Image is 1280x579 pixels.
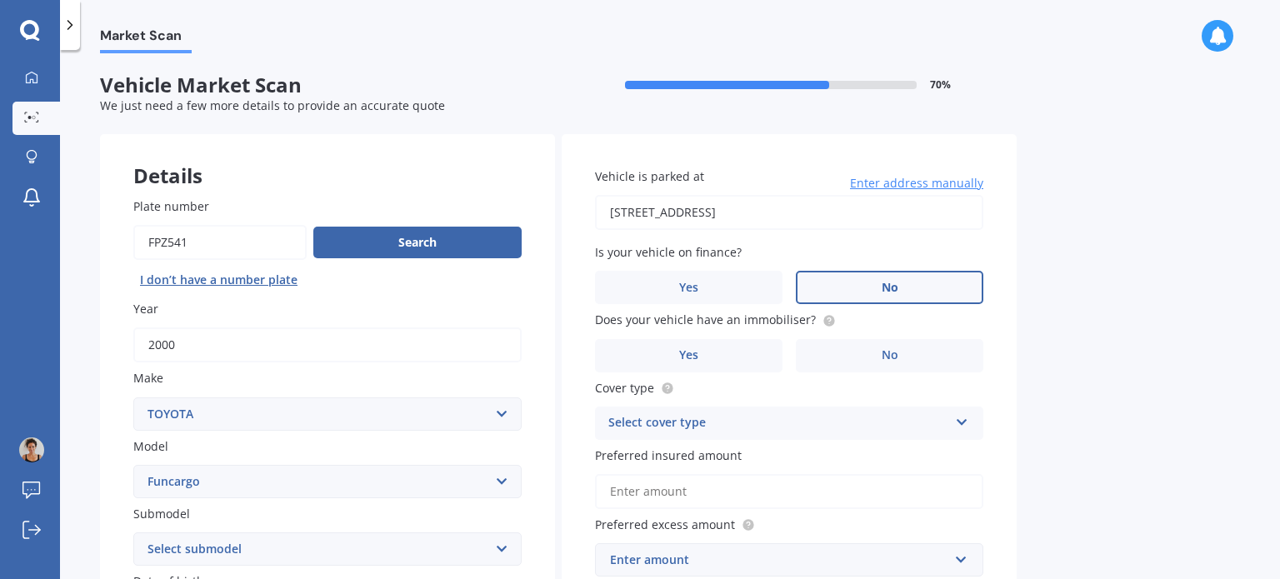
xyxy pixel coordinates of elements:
span: We just need a few more details to provide an accurate quote [100,97,445,113]
div: Enter amount [610,551,948,569]
div: Select cover type [608,413,948,433]
div: Details [100,134,555,184]
span: Enter address manually [850,175,983,192]
span: 70 % [930,79,951,91]
input: Enter amount [595,474,983,509]
span: Yes [679,348,698,362]
span: Does your vehicle have an immobiliser? [595,312,816,328]
input: YYYY [133,327,522,362]
span: Is your vehicle on finance? [595,244,742,260]
span: Yes [679,281,698,295]
span: Make [133,371,163,387]
span: Preferred excess amount [595,517,735,532]
span: Cover type [595,380,654,396]
button: Search [313,227,522,258]
span: No [882,348,898,362]
span: No [882,281,898,295]
input: Enter address [595,195,983,230]
input: Enter plate number [133,225,307,260]
span: Market Scan [100,27,192,50]
button: I don’t have a number plate [133,267,304,293]
span: Model [133,438,168,454]
span: Preferred insured amount [595,447,742,463]
span: Plate number [133,198,209,214]
span: Submodel [133,506,190,522]
img: ACg8ocKqhr8wp7nxIXeTKEKCOJTukO2U5n89o5S-eC_4Z9pGTETSZUHP=s96-c [19,437,44,462]
span: Vehicle is parked at [595,168,704,184]
span: Year [133,301,158,317]
span: Vehicle Market Scan [100,73,558,97]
